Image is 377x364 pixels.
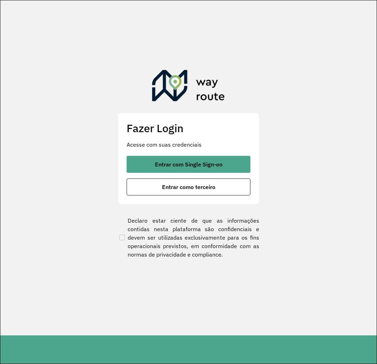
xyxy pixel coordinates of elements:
img: Roteirizador AmbevTech [152,70,225,104]
button: button [127,156,250,173]
h2: Fazer Login [127,122,250,135]
span: Entrar como terceiro [162,184,215,190]
p: Acesse com suas credenciais [127,140,250,149]
span: Entrar com Single Sign-on [155,162,222,167]
button: button [127,178,250,195]
label: Declaro estar ciente de que as informações contidas nesta plataforma são confidenciais e devem se... [118,216,259,259]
